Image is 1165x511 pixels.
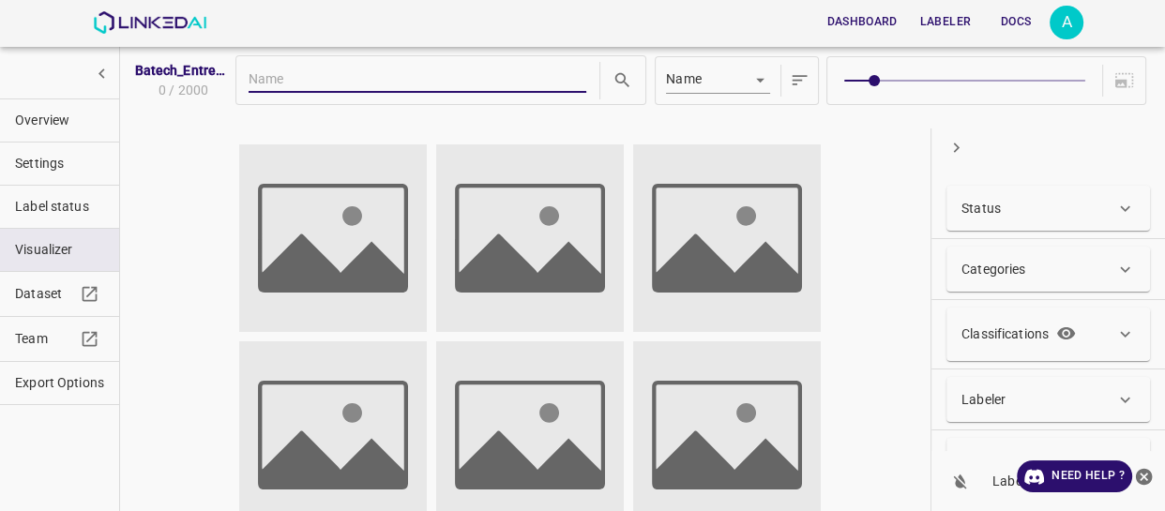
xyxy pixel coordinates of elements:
button: search [608,66,637,95]
img: img_placeholder [436,144,624,332]
img: LinkedAI [93,11,206,34]
a: Need Help ? [1017,460,1132,492]
span: Visualizer [15,240,104,260]
span: Settings [15,154,104,173]
span: Batech_Entrega3_01 [135,61,229,81]
button: show more [84,56,119,91]
span: Overview [15,111,104,130]
a: Labeler [909,3,982,41]
button: Labeler [913,7,978,38]
button: close-help [1132,460,1156,492]
a: Dashboard [815,3,908,41]
button: Dashboard [819,7,904,38]
span: Team [15,329,75,349]
button: Docs [986,7,1046,38]
span: Dataset [15,284,75,304]
button: Open settings [1050,6,1083,39]
input: Name [249,68,586,93]
img: img_placeholder [239,144,427,332]
span: Export Options [15,373,104,393]
span: Label status [15,197,104,217]
img: img_placeholder [633,144,821,332]
span: 0 / 2000 [155,81,208,100]
a: Docs [982,3,1050,41]
div: A [1050,6,1083,39]
div: Name [666,68,770,93]
button: sort [785,61,814,100]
